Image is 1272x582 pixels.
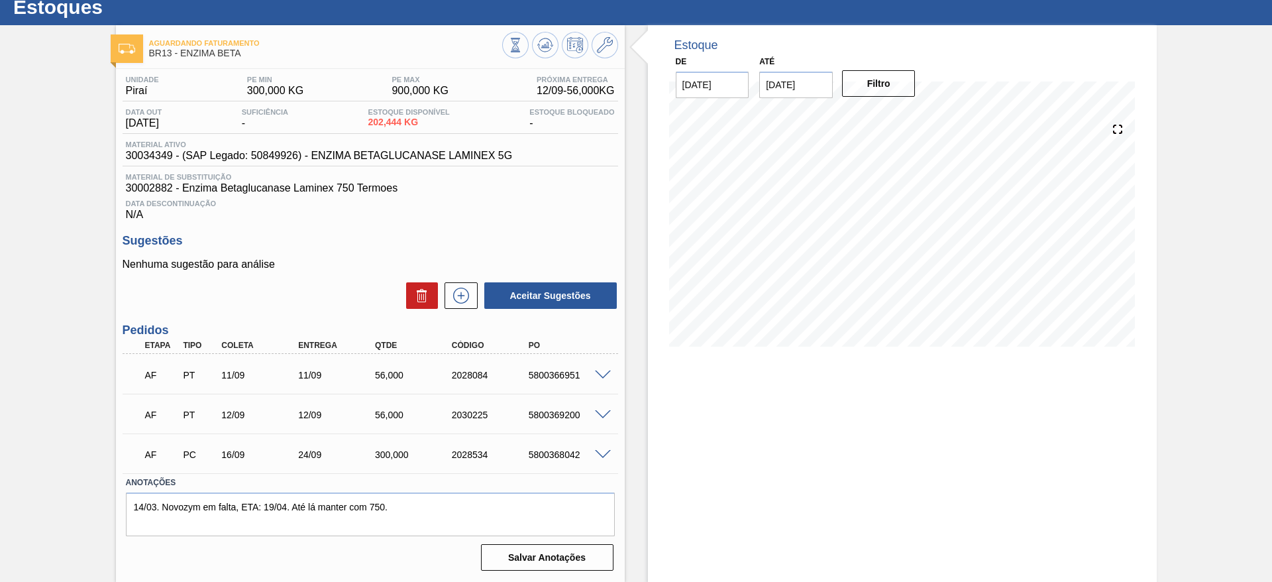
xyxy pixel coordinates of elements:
h3: Sugestões [123,234,618,248]
span: Material de Substituição [126,173,615,181]
div: Excluir Sugestões [399,282,438,309]
div: 24/09/2025 [295,449,381,460]
span: Aguardando Faturamento [149,39,502,47]
div: 16/09/2025 [218,449,304,460]
button: Salvar Anotações [481,544,613,571]
div: Aceitar Sugestões [478,281,618,310]
span: Estoque Bloqueado [529,108,614,116]
label: Anotações [126,473,615,493]
textarea: 14/03. Novozym em falta, ETA: 19/04. Até lá manter com 750. [126,493,615,536]
p: AF [145,370,178,380]
input: dd/mm/yyyy [759,72,833,98]
span: [DATE] [126,117,162,129]
div: Etapa [142,341,182,350]
div: 12/09/2025 [295,410,381,420]
div: Aguardando Faturamento [142,361,182,390]
button: Visão Geral dos Estoques [502,32,529,58]
span: Próxima Entrega [537,76,614,84]
div: Qtde [372,341,458,350]
span: 30034349 - (SAP Legado: 50849926) - ENZIMA BETAGLUCANASE LAMINEX 5G [126,150,513,162]
span: Suficiência [242,108,288,116]
div: Tipo [180,341,219,350]
div: - [526,108,617,129]
div: Aguardando Faturamento [142,440,182,469]
h3: Pedidos [123,323,618,337]
div: Pedido de Transferência [180,370,219,380]
button: Ir ao Master Data / Geral [592,32,618,58]
div: Entrega [295,341,381,350]
div: 56,000 [372,410,458,420]
p: AF [145,410,178,420]
div: - [238,108,291,129]
p: Nenhuma sugestão para análise [123,259,618,270]
div: Pedido de Compra [180,449,219,460]
span: Unidade [126,76,159,84]
img: Ícone [119,44,135,54]
div: Aguardando Faturamento [142,400,182,430]
label: Até [759,57,774,66]
div: 2030225 [449,410,535,420]
span: Data out [126,108,162,116]
div: Código [449,341,535,350]
button: Filtro [842,70,916,97]
div: 300,000 [372,449,458,460]
button: Programar Estoque [562,32,588,58]
span: Estoque Disponível [368,108,450,116]
span: Data Descontinuação [126,200,615,207]
div: Pedido de Transferência [180,410,219,420]
button: Atualizar Gráfico [532,32,558,58]
span: 300,000 KG [247,85,303,97]
div: 11/09/2025 [295,370,381,380]
div: 56,000 [372,370,458,380]
div: PO [525,341,611,350]
div: N/A [123,194,618,221]
div: 11/09/2025 [218,370,304,380]
div: Coleta [218,341,304,350]
label: De [676,57,687,66]
button: Aceitar Sugestões [484,282,617,309]
div: 2028534 [449,449,535,460]
p: AF [145,449,178,460]
div: 5800368042 [525,449,611,460]
div: Nova sugestão [438,282,478,309]
input: dd/mm/yyyy [676,72,749,98]
div: 12/09/2025 [218,410,304,420]
span: BR13 - ENZIMA BETA [149,48,502,58]
span: 202,444 KG [368,117,450,127]
span: Piraí [126,85,159,97]
span: Material ativo [126,141,513,148]
span: PE MAX [392,76,448,84]
span: 12/09 - 56,000 KG [537,85,614,97]
div: 5800366951 [525,370,611,380]
div: 5800369200 [525,410,611,420]
span: 900,000 KG [392,85,448,97]
span: 30002882 - Enzima Betaglucanase Laminex 750 Termoes [126,182,615,194]
div: 2028084 [449,370,535,380]
span: PE MIN [247,76,303,84]
div: Estoque [674,38,718,52]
